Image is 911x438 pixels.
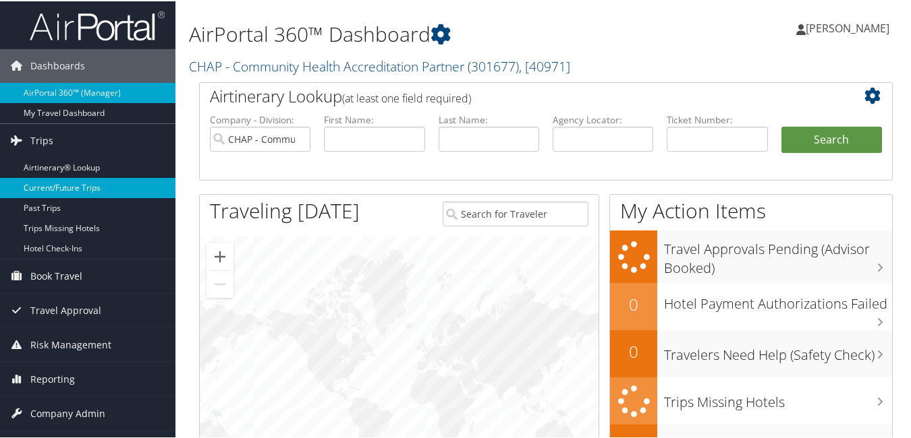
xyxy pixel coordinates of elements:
span: Company Admin [30,396,105,429]
h1: Traveling [DATE] [210,195,360,224]
h3: Travel Approvals Pending (Advisor Booked) [664,232,892,276]
span: Travel Approval [30,292,101,326]
button: Search [781,125,882,152]
h2: Airtinerary Lookup [210,84,825,106]
h3: Travelers Need Help (Safety Check) [664,338,892,363]
h1: My Action Items [610,195,892,224]
a: 0Hotel Payment Authorizations Failed [610,282,892,329]
h1: AirPortal 360™ Dashboard [189,19,665,47]
label: Agency Locator: [553,112,653,125]
span: , [ 40971 ] [519,56,570,74]
label: Last Name: [439,112,539,125]
h3: Hotel Payment Authorizations Failed [664,286,892,312]
button: Zoom in [206,242,233,269]
h2: 0 [610,339,657,362]
span: [PERSON_NAME] [806,20,889,34]
span: Trips [30,123,53,156]
span: Book Travel [30,258,82,292]
a: Travel Approvals Pending (Advisor Booked) [610,229,892,281]
label: Ticket Number: [667,112,767,125]
h3: Trips Missing Hotels [664,385,892,410]
label: Company - Division: [210,112,310,125]
input: Search for Traveler [443,200,588,225]
a: Trips Missing Hotels [610,376,892,424]
label: First Name: [324,112,424,125]
button: Zoom out [206,270,233,296]
a: [PERSON_NAME] [796,7,903,47]
img: airportal-logo.png [30,9,165,40]
h2: 0 [610,292,657,315]
span: Dashboards [30,48,85,82]
a: CHAP - Community Health Accreditation Partner [189,56,570,74]
span: ( 301677 ) [468,56,519,74]
span: (at least one field required) [342,90,471,104]
span: Reporting [30,361,75,395]
a: 0Travelers Need Help (Safety Check) [610,329,892,376]
span: Risk Management [30,327,111,361]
